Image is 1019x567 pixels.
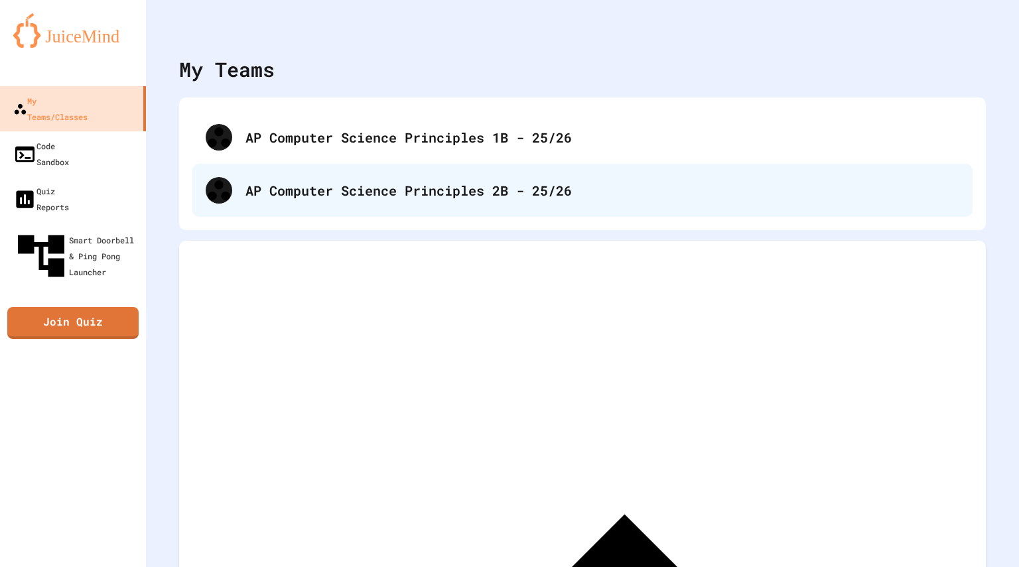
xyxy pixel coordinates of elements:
div: Code Sandbox [13,138,69,170]
div: Quiz Reports [13,183,69,215]
div: AP Computer Science Principles 2B - 25/26 [245,180,959,200]
div: AP Computer Science Principles 1B - 25/26 [245,127,959,147]
img: logo-orange.svg [13,13,133,48]
div: AP Computer Science Principles 2B - 25/26 [192,164,973,217]
div: Smart Doorbell & Ping Pong Launcher [13,228,141,284]
div: My Teams/Classes [13,93,88,125]
a: Join Quiz [7,307,139,339]
div: My Teams [179,54,275,84]
div: AP Computer Science Principles 1B - 25/26 [192,111,973,164]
